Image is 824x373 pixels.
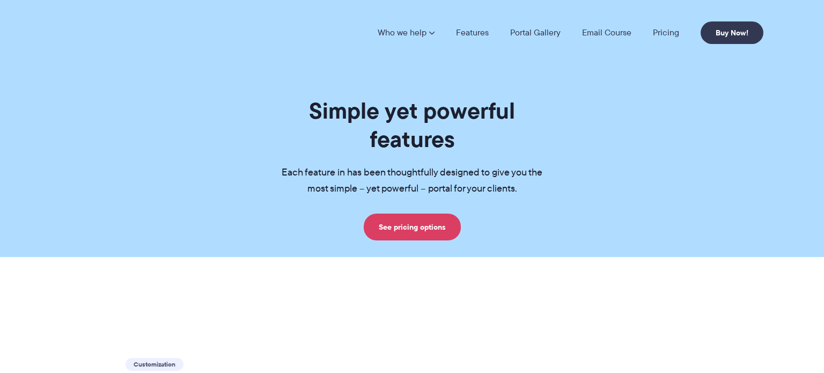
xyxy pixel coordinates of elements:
h1: Simple yet powerful features [264,97,560,153]
a: See pricing options [364,214,461,240]
a: Email Course [582,28,631,37]
a: Who we help [378,28,435,37]
a: Features [456,28,489,37]
a: Pricing [653,28,679,37]
a: Portal Gallery [510,28,561,37]
span: Customization [126,358,183,371]
p: Each feature in has been thoughtfully designed to give you the most simple – yet powerful – porta... [264,165,560,197]
a: Buy Now! [701,21,763,44]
